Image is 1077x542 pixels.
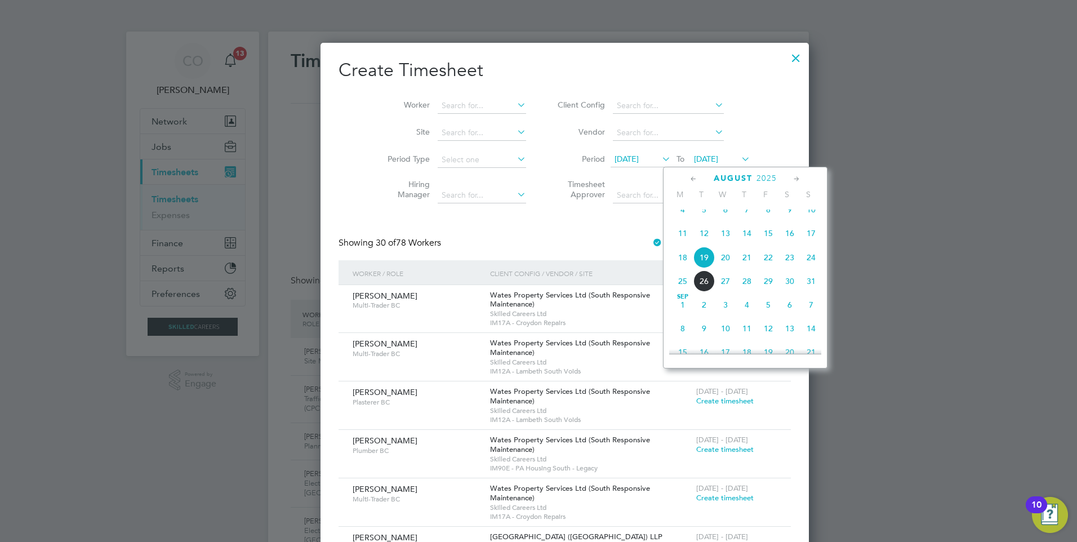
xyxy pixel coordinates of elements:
[756,174,777,183] span: 2025
[673,152,688,166] span: To
[800,247,822,268] span: 24
[353,387,417,397] span: [PERSON_NAME]
[353,436,417,446] span: [PERSON_NAME]
[487,260,693,286] div: Client Config / Vendor / Site
[672,294,693,300] span: Sep
[733,189,755,199] span: T
[736,247,758,268] span: 21
[376,237,396,248] span: 30 of
[669,189,691,199] span: M
[379,127,430,137] label: Site
[693,199,715,220] span: 5
[353,446,482,455] span: Plumber BC
[672,270,693,292] span: 25
[736,223,758,244] span: 14
[693,318,715,339] span: 9
[736,294,758,316] span: 4
[490,386,650,406] span: Wates Property Services Ltd (South Responsive Maintenance)
[696,493,754,503] span: Create timesheet
[613,125,724,141] input: Search for...
[693,341,715,363] span: 16
[490,503,691,512] span: Skilled Careers Ltd
[693,223,715,244] span: 12
[798,189,819,199] span: S
[800,318,822,339] span: 14
[490,415,691,424] span: IM12A - Lambeth South Voids
[696,445,754,454] span: Create timesheet
[758,341,779,363] span: 19
[353,349,482,358] span: Multi-Trader BC
[613,188,724,203] input: Search for...
[712,189,733,199] span: W
[758,247,779,268] span: 22
[490,338,650,357] span: Wates Property Services Ltd (South Responsive Maintenance)
[736,199,758,220] span: 7
[339,237,443,249] div: Showing
[715,294,736,316] span: 3
[736,318,758,339] span: 11
[800,199,822,220] span: 10
[379,179,430,199] label: Hiring Manager
[379,154,430,164] label: Period Type
[696,396,754,406] span: Create timesheet
[438,98,526,114] input: Search for...
[672,199,693,220] span: 4
[339,59,791,82] h2: Create Timesheet
[672,341,693,363] span: 15
[715,270,736,292] span: 27
[490,309,691,318] span: Skilled Careers Ltd
[554,154,605,164] label: Period
[672,223,693,244] span: 11
[490,290,650,309] span: Wates Property Services Ltd (South Responsive Maintenance)
[353,301,482,310] span: Multi-Trader BC
[755,189,776,199] span: F
[715,223,736,244] span: 13
[615,154,639,164] span: [DATE]
[715,318,736,339] span: 10
[1032,497,1068,533] button: Open Resource Center, 10 new notifications
[652,237,766,248] label: Hide created timesheets
[490,318,691,327] span: IM17A - Croydon Repairs
[438,125,526,141] input: Search for...
[693,270,715,292] span: 26
[779,223,800,244] span: 16
[758,223,779,244] span: 15
[715,341,736,363] span: 17
[691,189,712,199] span: T
[490,406,691,415] span: Skilled Careers Ltd
[353,291,417,301] span: [PERSON_NAME]
[800,341,822,363] span: 21
[672,318,693,339] span: 8
[353,398,482,407] span: Plasterer BC
[1031,505,1042,519] div: 10
[490,483,650,503] span: Wates Property Services Ltd (South Responsive Maintenance)
[736,270,758,292] span: 28
[715,247,736,268] span: 20
[736,341,758,363] span: 18
[758,318,779,339] span: 12
[490,455,691,464] span: Skilled Careers Ltd
[800,223,822,244] span: 17
[613,98,724,114] input: Search for...
[350,260,487,286] div: Worker / Role
[490,464,691,473] span: IM90E - PA Housing South - Legacy
[800,270,822,292] span: 31
[490,358,691,367] span: Skilled Careers Ltd
[490,435,650,454] span: Wates Property Services Ltd (South Responsive Maintenance)
[696,483,748,493] span: [DATE] - [DATE]
[693,294,715,316] span: 2
[696,532,748,541] span: [DATE] - [DATE]
[490,532,662,541] span: [GEOGRAPHIC_DATA] ([GEOGRAPHIC_DATA]) LLP
[758,270,779,292] span: 29
[696,435,748,445] span: [DATE] - [DATE]
[779,294,800,316] span: 6
[779,341,800,363] span: 20
[438,152,526,168] input: Select one
[779,199,800,220] span: 9
[758,294,779,316] span: 5
[779,318,800,339] span: 13
[779,247,800,268] span: 23
[779,270,800,292] span: 30
[758,199,779,220] span: 8
[376,237,441,248] span: 78 Workers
